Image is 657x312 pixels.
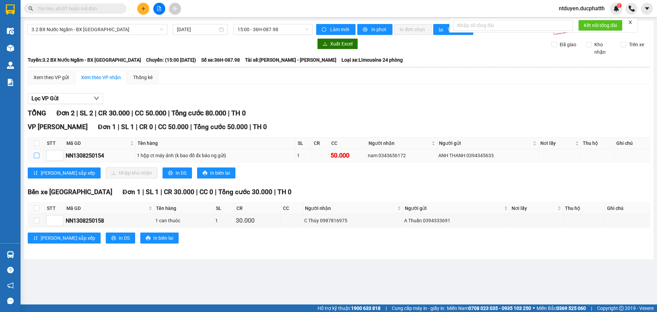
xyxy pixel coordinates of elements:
th: Thu hộ [581,138,615,149]
span: 15:00 - 36H-087.98 [237,24,309,35]
button: aim [169,3,181,15]
span: Hỗ trợ kỹ thuật: [318,304,381,312]
span: down [94,96,99,101]
span: | [131,109,133,117]
span: search [28,6,33,11]
div: nam 0343656172 [368,152,436,159]
div: Thống kê [133,74,153,81]
span: Đơn 1 [98,123,116,131]
th: CR [312,138,330,149]
span: caret-down [644,5,650,12]
button: printerIn DS [163,167,192,178]
span: Cung cấp máy in - giấy in: [392,304,445,312]
th: SL [296,138,312,149]
button: Kết nối tổng đài [578,20,622,31]
span: Người nhận [305,204,396,212]
span: | [95,109,96,117]
span: Mã GD [66,139,129,147]
span: | [118,123,119,131]
th: Thu hộ [563,203,605,214]
th: CR [235,203,281,214]
input: Tìm tên, số ĐT hoặc mã đơn [38,5,118,12]
span: | [142,188,144,196]
strong: 0369 525 060 [556,305,586,311]
div: 30.000 [236,216,280,225]
span: CC 50.000 [135,109,166,117]
span: TH 0 [231,109,246,117]
span: CR 30.000 [164,188,194,196]
span: plus [141,6,146,11]
span: Người gửi [439,139,531,147]
span: Loại xe: Limousine 24 phòng [342,56,403,64]
span: SL 1 [121,123,134,131]
span: Trên xe [626,41,647,48]
span: printer [363,27,369,33]
span: Nơi lấy [540,139,574,147]
span: TỔNG [28,109,46,117]
button: In đơn chọn [394,24,431,35]
span: In biên lai [210,169,230,177]
span: aim [172,6,177,11]
span: sort-ascending [33,171,38,176]
span: | [196,188,198,196]
span: | [386,304,387,312]
button: Lọc VP Gửi [28,93,103,104]
span: [PERSON_NAME] sắp xếp [41,169,95,177]
th: CC [281,203,303,214]
span: message [7,298,14,304]
span: | [215,188,217,196]
img: warehouse-icon [7,27,14,35]
img: logo-vxr [6,4,15,15]
span: [PERSON_NAME] sắp xếp [41,234,95,242]
th: STT [45,203,65,214]
span: Mã GD [66,204,147,212]
img: solution-icon [7,79,14,86]
button: file-add [153,3,165,15]
span: Chuyến: (15:00 [DATE]) [146,56,196,64]
span: SL 1 [146,188,159,196]
span: ⚪️ [533,307,535,310]
span: CC 0 [199,188,213,196]
div: 1 [215,217,233,224]
span: | [228,109,230,117]
span: TH 0 [278,188,292,196]
span: In DS [176,169,186,177]
span: Tổng cước 50.000 [194,123,248,131]
div: ANH THANH 0394345633 [438,152,537,159]
span: | [155,123,156,131]
span: 3.2 BX Nước Ngầm - BX Hoằng Hóa [31,24,163,35]
span: Người nhận [369,139,430,147]
th: Ghi chú [605,203,650,214]
span: printer [203,171,207,176]
b: Tuyến: 3.2 BX Nước Ngầm - BX [GEOGRAPHIC_DATA] [28,57,141,63]
th: Tên hàng [154,203,215,214]
span: Số xe: 36H-087.98 [201,56,240,64]
th: CC [330,138,366,149]
span: | [249,123,251,131]
div: 1 [297,152,311,159]
span: Đã giao [557,41,579,48]
sup: 1 [617,3,622,8]
strong: 1900 633 818 [351,305,381,311]
span: CR 0 [139,123,153,131]
strong: 0708 023 035 - 0935 103 250 [468,305,531,311]
span: notification [7,282,14,289]
span: ntduyen.ducphatth [553,4,610,13]
span: copyright [619,306,624,311]
span: CR 30.000 [98,109,130,117]
img: warehouse-icon [7,62,14,69]
span: sort-ascending [33,236,38,241]
span: Làm mới [330,26,350,33]
span: Đơn 2 [56,109,75,117]
span: download [323,41,327,47]
div: C Thúy 0987816975 [304,217,402,224]
div: A Thuần 0394333691 [404,217,508,224]
button: printerIn DS [106,233,135,244]
img: warehouse-icon [7,251,14,258]
span: question-circle [7,267,14,273]
div: Xem theo VP gửi [34,74,69,81]
button: printerIn phơi [357,24,392,35]
span: printer [168,171,173,176]
div: 1 can thuóc [155,217,213,224]
th: Ghi chú [615,138,650,149]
